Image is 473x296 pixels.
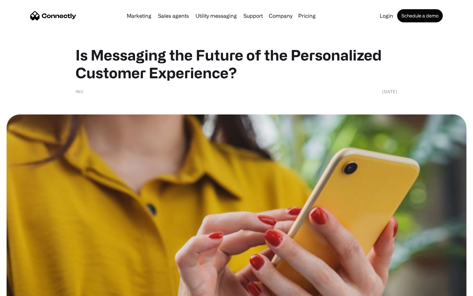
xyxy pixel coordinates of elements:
[13,284,39,294] ul: Language list
[397,9,443,22] a: Schedule a demo
[76,88,84,95] div: Inc
[76,46,397,82] h1: Is Messaging the Future of the Personalized Customer Experience?
[377,13,396,18] a: Login
[382,88,397,95] div: [DATE]
[241,13,265,18] a: Support
[155,13,191,18] a: Sales agents
[296,13,318,18] a: Pricing
[124,13,154,18] a: Marketing
[193,13,239,18] a: Utility messaging
[7,284,39,294] aside: Language selected: English
[269,11,292,20] div: Company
